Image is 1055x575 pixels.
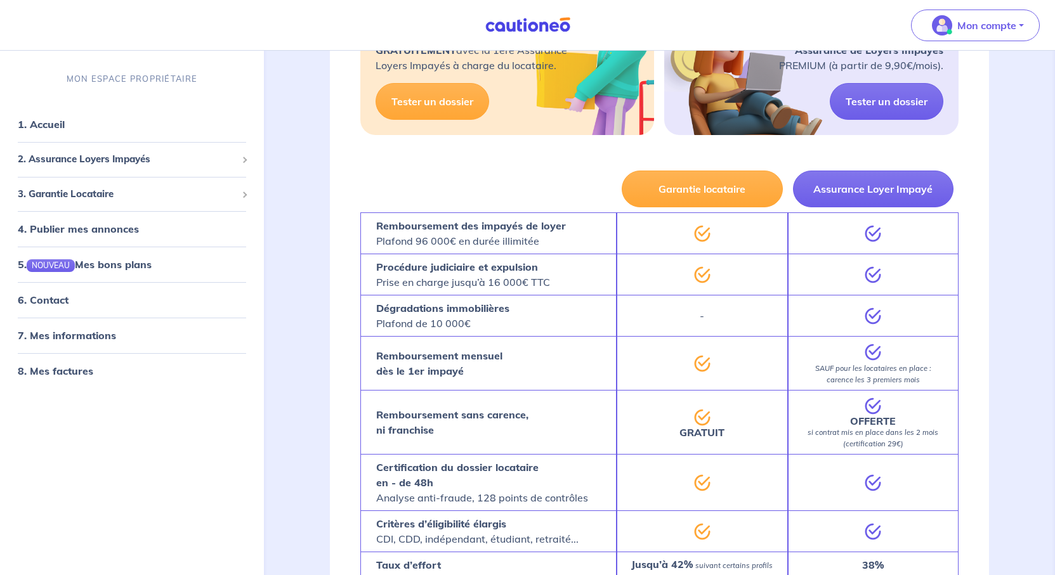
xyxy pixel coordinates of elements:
span: 2. Assurance Loyers Impayés [18,152,237,167]
em: si contrat mis en place dans les 2 mois (certification 29€) [808,428,938,448]
a: 1. Accueil [18,118,65,131]
p: Analyse anti-fraude, 128 points de contrôles [376,460,588,505]
a: 6. Contact [18,294,69,306]
a: Tester un dossier [830,83,943,120]
strong: Critères d’éligibilité élargis [376,517,506,530]
strong: Remboursement des impayés de loyer [376,219,566,232]
img: illu_account_valid_menu.svg [932,15,952,36]
div: 8. Mes factures [5,358,259,384]
strong: Jusqu’à 42% [631,558,693,571]
strong: Certification du dossier locataire en - de 48h [376,461,539,489]
div: 3. Garantie Locataire [5,181,259,206]
button: illu_account_valid_menu.svgMon compte [911,10,1040,41]
div: 4. Publier mes annonces [5,216,259,242]
strong: OFFERTE [850,415,896,427]
p: Plafond de 10 000€ [376,300,509,331]
img: Cautioneo [480,17,575,33]
div: 5.NOUVEAUMes bons plans [5,252,259,277]
p: Mon compte [957,18,1016,33]
p: Prise en charge jusqu’à 16 000€ TTC [376,259,550,290]
strong: Protégez-vous des impayés GRATUITEMENT [376,29,513,56]
strong: Remboursement mensuel dès le 1er impayé [376,349,502,377]
a: Tester un dossier [376,83,489,120]
div: 1. Accueil [5,112,259,137]
strong: Procédure judiciaire et expulsion [376,261,538,273]
strong: GRATUIT [679,426,724,439]
p: MON ESPACE PROPRIÉTAIRE [67,73,197,85]
em: suivant certains profils [695,561,773,570]
p: CDI, CDD, indépendant, étudiant, retraité... [376,516,579,546]
a: 8. Mes factures [18,365,93,377]
a: 7. Mes informations [18,329,116,342]
div: 6. Contact [5,287,259,313]
a: 4. Publier mes annonces [18,223,139,235]
strong: Remboursement sans carence, ni franchise [376,408,528,436]
strong: Dégradations immobilières [376,302,509,314]
div: 2. Assurance Loyers Impayés [5,147,259,172]
span: 3. Garantie Locataire [18,186,237,201]
strong: Taux d’effort [376,559,441,571]
button: Assurance Loyer Impayé [793,171,954,207]
div: 7. Mes informations [5,323,259,348]
p: Plafond 96 000€ en durée illimitée [376,218,566,249]
div: - [617,295,788,336]
strong: 38% [862,559,884,571]
a: 5.NOUVEAUMes bons plans [18,258,152,271]
strong: Assurance de Loyers Impayés [795,44,943,56]
button: Garantie locataire [622,171,783,207]
em: SAUF pour les locataires en place : carence les 3 premiers mois [815,364,931,384]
